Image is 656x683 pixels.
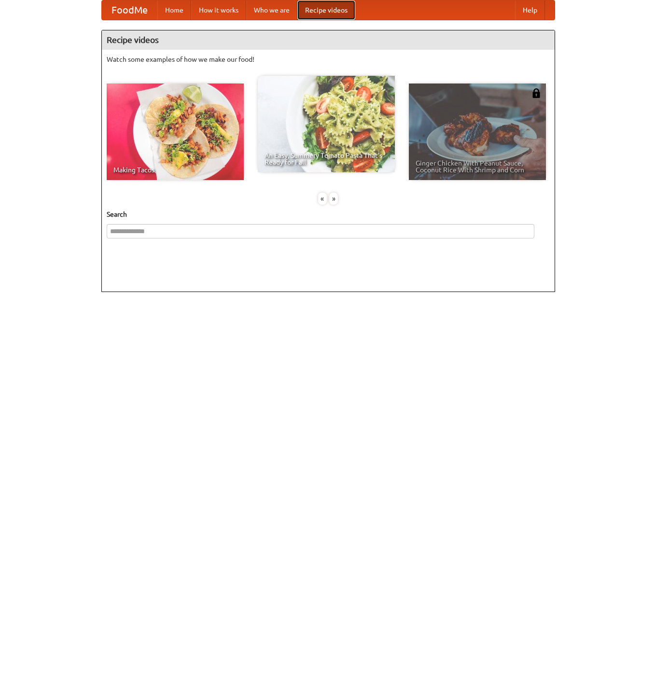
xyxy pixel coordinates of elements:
h4: Recipe videos [102,30,555,50]
img: 483408.png [531,88,541,98]
a: An Easy, Summery Tomato Pasta That's Ready for Fall [258,76,395,172]
span: An Easy, Summery Tomato Pasta That's Ready for Fall [265,152,388,166]
a: FoodMe [102,0,157,20]
h5: Search [107,209,550,219]
a: Help [515,0,545,20]
p: Watch some examples of how we make our food! [107,55,550,64]
div: » [329,193,338,205]
span: Making Tacos [113,167,237,173]
a: Making Tacos [107,84,244,180]
a: How it works [191,0,246,20]
a: Home [157,0,191,20]
a: Recipe videos [297,0,355,20]
div: « [318,193,327,205]
a: Who we are [246,0,297,20]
